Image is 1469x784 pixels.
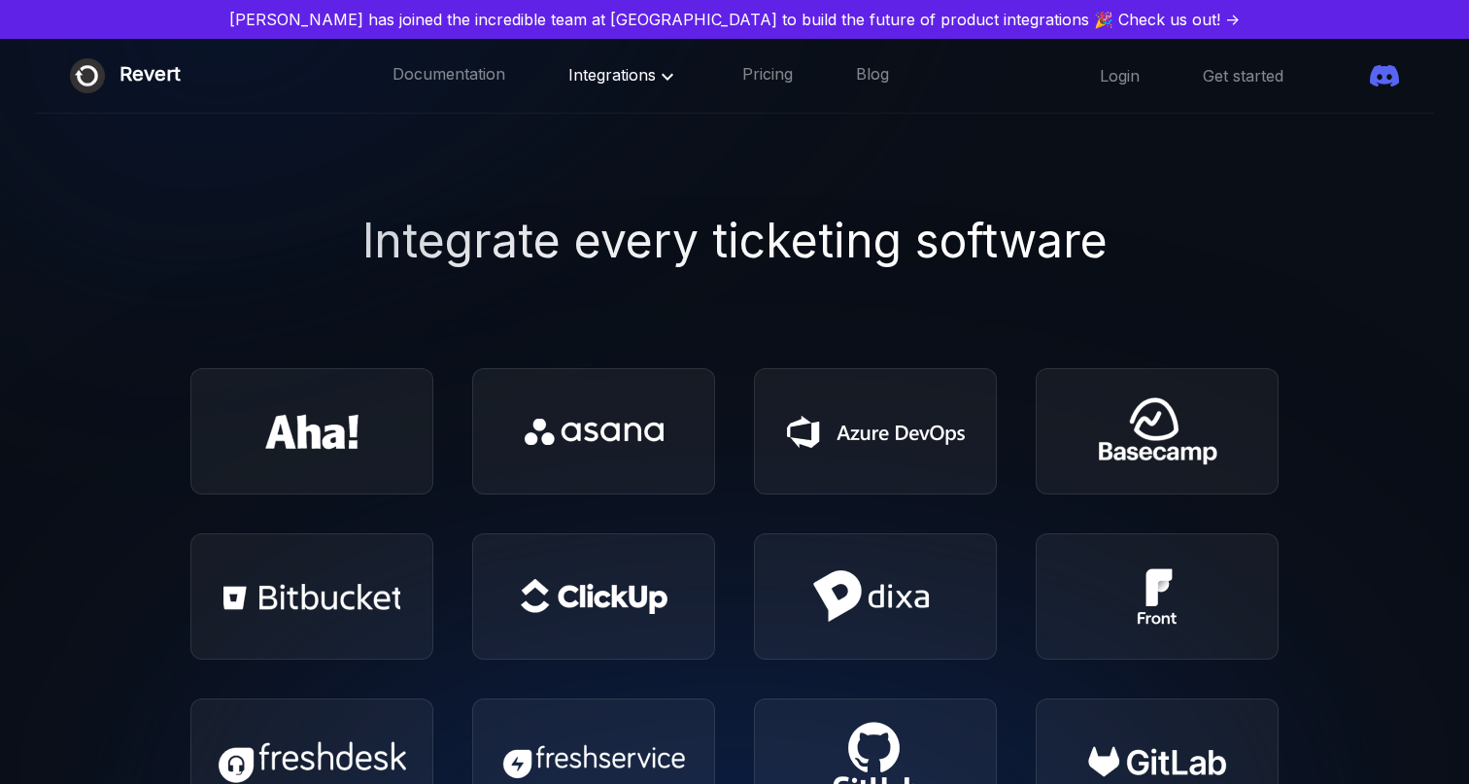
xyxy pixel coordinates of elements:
[120,58,181,93] div: Revert
[70,58,105,93] img: Revert logo
[1113,553,1201,640] img: Front Icon
[803,570,948,624] img: Dixa Icon
[252,397,372,466] img: Aha Icon
[856,63,889,88] a: Blog
[1203,65,1283,86] a: Get started
[1100,65,1140,86] a: Login
[742,63,793,88] a: Pricing
[393,63,505,88] a: Documentation
[568,65,679,85] span: Integrations
[223,584,400,610] img: Bitbucket Icon
[1081,396,1233,467] img: Basecamp Icon
[525,419,664,445] img: Asana Icon
[521,579,667,614] img: Clickup Icon
[787,416,965,448] img: Azure Devops Icon
[8,8,1461,31] a: [PERSON_NAME] has joined the incredible team at [GEOGRAPHIC_DATA] to build the future of product ...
